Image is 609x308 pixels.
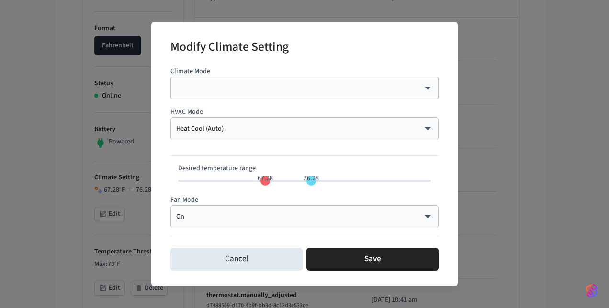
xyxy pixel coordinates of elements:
[176,124,433,133] div: Heat Cool (Auto)
[170,195,439,205] p: Fan Mode
[304,174,319,183] span: 76.28
[306,248,439,271] button: Save
[178,164,431,174] p: Desired temperature range
[258,174,273,183] span: 67.28
[170,66,439,77] p: Climate Mode
[170,33,289,63] h2: Modify Climate Setting
[586,283,598,298] img: SeamLogoGradient.69752ec5.svg
[170,107,439,117] p: HVAC Mode
[176,212,433,221] div: On
[170,248,303,271] button: Cancel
